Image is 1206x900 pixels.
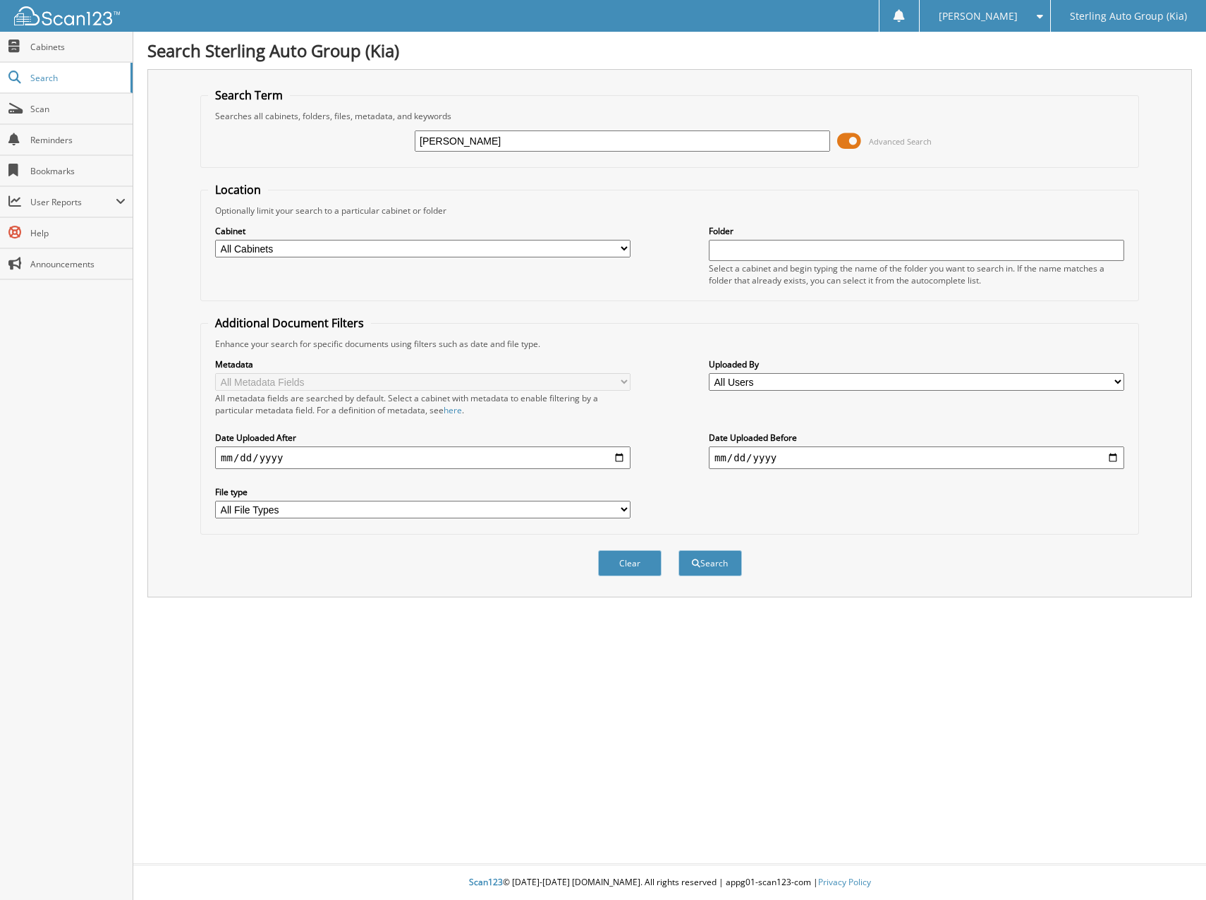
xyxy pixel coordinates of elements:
span: [PERSON_NAME] [939,12,1018,20]
iframe: Chat Widget [1135,832,1206,900]
div: Searches all cabinets, folders, files, metadata, and keywords [208,110,1131,122]
a: Privacy Policy [818,876,871,888]
legend: Search Term [208,87,290,103]
button: Clear [598,550,662,576]
span: Scan123 [469,876,503,888]
label: Date Uploaded After [215,432,631,444]
button: Search [678,550,742,576]
label: Cabinet [215,225,631,237]
div: © [DATE]-[DATE] [DOMAIN_NAME]. All rights reserved | appg01-scan123-com | [133,865,1206,900]
span: Announcements [30,258,126,270]
legend: Location [208,182,268,197]
span: Bookmarks [30,165,126,177]
a: here [444,404,462,416]
div: Select a cabinet and begin typing the name of the folder you want to search in. If the name match... [709,262,1124,286]
div: All metadata fields are searched by default. Select a cabinet with metadata to enable filtering b... [215,392,631,416]
span: Advanced Search [869,136,932,147]
img: scan123-logo-white.svg [14,6,120,25]
input: end [709,446,1124,469]
span: Search [30,72,123,84]
span: Scan [30,103,126,115]
div: Optionally limit your search to a particular cabinet or folder [208,205,1131,217]
span: Reminders [30,134,126,146]
input: start [215,446,631,469]
span: Cabinets [30,41,126,53]
span: Sterling Auto Group (Kia) [1070,12,1187,20]
h1: Search Sterling Auto Group (Kia) [147,39,1192,62]
span: Help [30,227,126,239]
label: Metadata [215,358,631,370]
label: Date Uploaded Before [709,432,1124,444]
span: User Reports [30,196,116,208]
label: Uploaded By [709,358,1124,370]
label: Folder [709,225,1124,237]
div: Enhance your search for specific documents using filters such as date and file type. [208,338,1131,350]
label: File type [215,486,631,498]
legend: Additional Document Filters [208,315,371,331]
